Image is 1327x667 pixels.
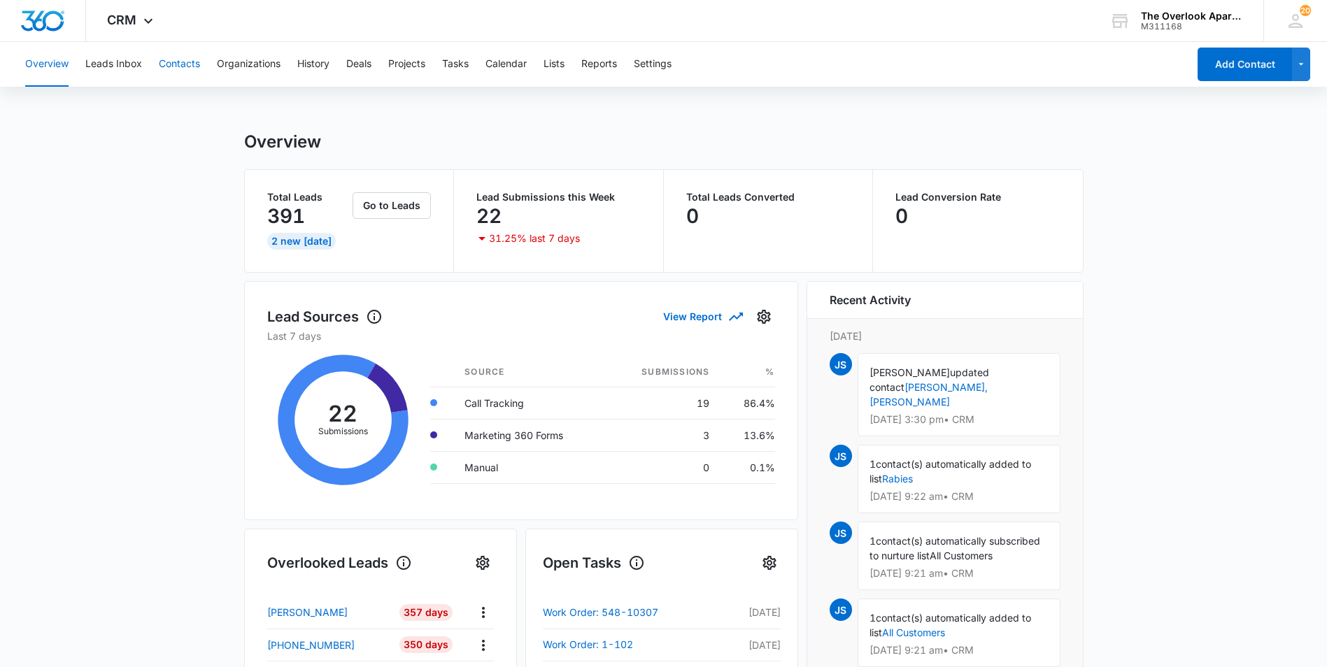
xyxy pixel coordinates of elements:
a: Work Order: 1-102 [543,636,736,653]
td: 86.4% [721,387,774,419]
h6: Recent Activity [830,292,911,308]
button: Add Contact [1198,48,1292,81]
a: Rabies [882,473,913,485]
span: contact(s) automatically subscribed to nurture list [870,535,1040,561]
button: View Report [663,304,741,329]
a: All Customers [882,626,945,638]
td: Manual [453,451,606,483]
a: [PHONE_NUMBER] [267,638,390,652]
button: Leads Inbox [85,42,142,87]
a: [PERSON_NAME] [267,605,390,619]
button: Actions [472,601,494,623]
span: JS [830,445,852,467]
span: 1 [870,458,876,470]
button: History [297,42,329,87]
button: Projects [388,42,425,87]
p: [PHONE_NUMBER] [267,638,355,652]
p: Total Leads [267,192,350,202]
p: Lead Conversion Rate [895,192,1060,202]
td: 0 [606,451,721,483]
button: Contacts [159,42,200,87]
span: contact(s) automatically added to list [870,458,1031,485]
h1: Lead Sources [267,306,383,327]
p: [DATE] 9:21 am • CRM [870,568,1049,578]
button: Tasks [442,42,469,87]
p: Total Leads Converted [686,192,851,202]
p: [DATE] [735,605,780,619]
p: [DATE] 3:30 pm • CRM [870,415,1049,424]
h1: Overview [244,131,321,152]
span: 1 [870,612,876,624]
p: [DATE] 9:22 am • CRM [870,492,1049,501]
button: Calendar [485,42,527,87]
a: [PERSON_NAME], [PERSON_NAME] [870,381,988,408]
th: Submissions [606,357,721,387]
span: JS [830,353,852,375]
span: JS [830,598,852,621]
p: 22 [476,205,502,227]
button: Overview [25,42,69,87]
button: Go to Leads [353,192,431,219]
button: Settings [634,42,672,87]
td: 19 [606,387,721,419]
p: 391 [267,205,305,227]
a: Go to Leads [353,199,431,211]
div: notifications count [1300,5,1311,16]
span: [PERSON_NAME] [870,366,950,378]
span: 1 [870,535,876,547]
th: Source [453,357,606,387]
button: Reports [581,42,617,87]
h1: Overlooked Leads [267,552,412,573]
button: Settings [471,552,494,574]
p: Last 7 days [267,329,775,343]
a: Work Order: 548-10307 [543,604,736,621]
button: Lists [544,42,565,87]
td: Call Tracking [453,387,606,419]
button: Deals [346,42,371,87]
p: [DATE] [735,638,780,652]
button: Settings [753,306,775,328]
div: 357 Days [399,604,453,621]
p: Lead Submissions this Week [476,192,641,202]
td: 3 [606,419,721,451]
span: All Customers [930,550,993,561]
p: 0 [686,205,699,227]
span: 20 [1300,5,1311,16]
div: 350 Days [399,636,453,653]
button: Organizations [217,42,281,87]
p: [PERSON_NAME] [267,605,348,619]
p: 31.25% last 7 days [489,234,580,243]
span: contact(s) automatically added to list [870,612,1031,638]
div: 2 New [DATE] [267,233,336,250]
button: Actions [472,634,494,656]
p: 0 [895,205,908,227]
span: JS [830,522,852,544]
th: % [721,357,774,387]
td: 0.1% [721,451,774,483]
td: 13.6% [721,419,774,451]
button: Settings [758,552,781,574]
h1: Open Tasks [543,552,645,573]
div: account name [1141,10,1243,22]
p: [DATE] 9:21 am • CRM [870,645,1049,655]
p: [DATE] [830,329,1060,343]
span: CRM [107,13,136,27]
td: Marketing 360 Forms [453,419,606,451]
div: account id [1141,22,1243,31]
